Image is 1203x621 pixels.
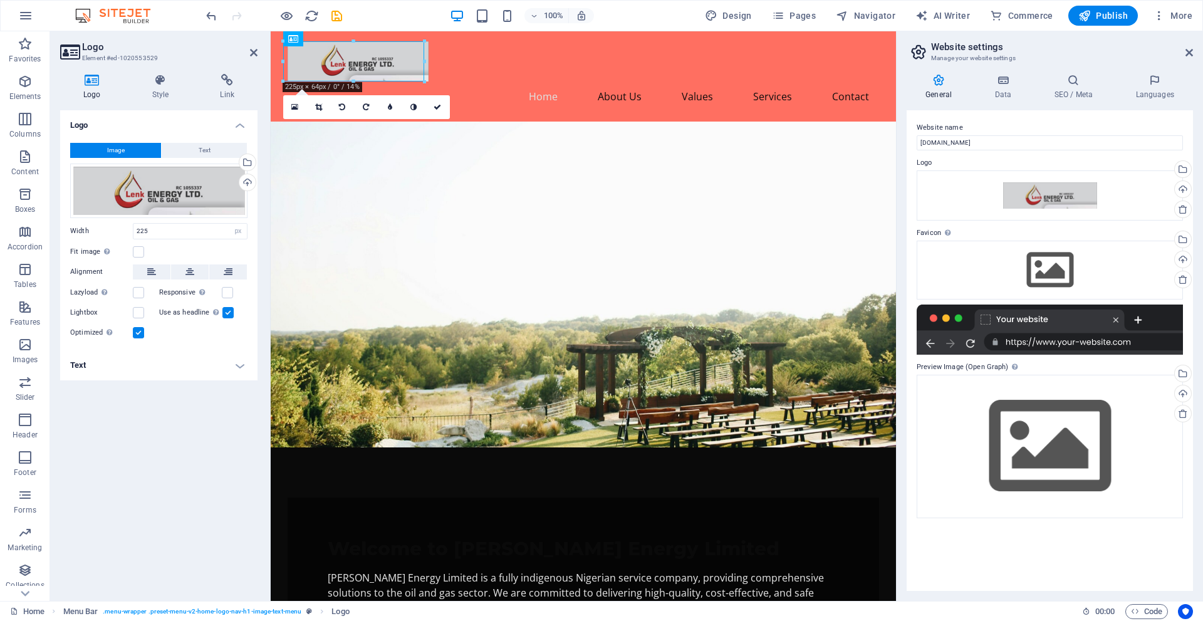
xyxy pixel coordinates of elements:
span: Navigator [836,9,895,22]
h2: Website settings [931,41,1193,53]
span: AI Writer [915,9,970,22]
a: Select files from the file manager, stock photos, or upload file(s) [283,95,307,119]
i: Save (Ctrl+S) [330,9,344,23]
label: Width [70,227,133,234]
button: Pages [767,6,821,26]
h4: Text [60,350,258,380]
span: Text [199,143,211,158]
label: Use as headline [159,305,222,320]
button: Navigator [831,6,900,26]
img: Editor Logo [72,8,166,23]
a: Confirm ( Ctrl ⏎ ) [426,95,450,119]
i: On resize automatically adjust zoom level to fit chosen device. [576,10,587,21]
label: Responsive [159,285,222,300]
button: Text [162,143,247,158]
span: Commerce [990,9,1053,22]
button: Commerce [985,6,1058,26]
p: Elements [9,91,41,102]
button: Usercentrics [1178,604,1193,619]
a: Crop mode [307,95,331,119]
div: Design (Ctrl+Alt+Y) [700,6,757,26]
a: Click to cancel selection. Double-click to open Pages [10,604,44,619]
h3: Manage your website settings [931,53,1168,64]
p: Images [13,355,38,365]
button: Image [70,143,161,158]
p: Columns [9,129,41,139]
span: Click to select. Double-click to edit [63,604,98,619]
h4: General [907,74,976,100]
span: Click to select. Double-click to edit [331,604,349,619]
span: Code [1131,604,1162,619]
p: Collections [6,580,44,590]
i: Undo: Change image (Ctrl+Z) [204,9,219,23]
h4: Logo [60,74,129,100]
a: Blur [378,95,402,119]
h4: Link [197,74,258,100]
label: Optimized [70,325,133,340]
h4: Data [976,74,1035,100]
div: lenk_energy_logo_transparent-31y88qpQV0v5zC_OStTD7g.png [917,170,1183,221]
button: 100% [524,8,569,23]
p: Tables [14,279,36,290]
h4: Languages [1117,74,1193,100]
p: Favorites [9,54,41,64]
i: This element is a customizable preset [306,608,312,615]
h4: Logo [60,110,258,133]
p: Footer [14,467,36,477]
h2: Logo [82,41,258,53]
div: Select files from the file manager, stock photos, or upload file(s) [917,241,1183,300]
label: Logo [917,155,1183,170]
div: Select files from the file manager, stock photos, or upload file(s) [917,375,1183,518]
a: Rotate right 90° [355,95,378,119]
span: Publish [1078,9,1128,22]
p: Boxes [15,204,36,214]
a: Greyscale [402,95,426,119]
span: More [1153,9,1192,22]
p: Slider [16,392,35,402]
span: : [1104,607,1106,616]
button: undo [204,8,219,23]
label: Website name [917,120,1183,135]
button: Code [1125,604,1168,619]
input: Name... [917,135,1183,150]
span: . menu-wrapper .preset-menu-v2-home-logo-nav-h1-image-text-menu [103,604,301,619]
p: Header [13,430,38,440]
span: 00 00 [1095,604,1115,619]
label: Lazyload [70,285,133,300]
i: Reload page [305,9,319,23]
a: Rotate left 90° [331,95,355,119]
label: Favicon [917,226,1183,241]
h6: 100% [543,8,563,23]
button: Design [700,6,757,26]
button: AI Writer [910,6,975,26]
label: Lightbox [70,305,133,320]
label: Alignment [70,264,133,279]
span: Design [705,9,752,22]
p: Content [11,167,39,177]
div: lenk_energy_logo_transparent-31y88qpQV0v5zC_OStTD7g.png [70,164,247,218]
button: More [1148,6,1197,26]
button: Publish [1068,6,1138,26]
p: Accordion [8,242,43,252]
h4: Style [129,74,197,100]
span: Pages [772,9,816,22]
h3: Element #ed-1020553529 [82,53,232,64]
span: Image [107,143,125,158]
h6: Session time [1082,604,1115,619]
label: Preview Image (Open Graph) [917,360,1183,375]
p: Features [10,317,40,327]
label: Fit image [70,244,133,259]
button: save [329,8,344,23]
h4: SEO / Meta [1035,74,1117,100]
p: Marketing [8,543,42,553]
p: Forms [14,505,36,515]
nav: breadcrumb [63,604,350,619]
button: reload [304,8,319,23]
